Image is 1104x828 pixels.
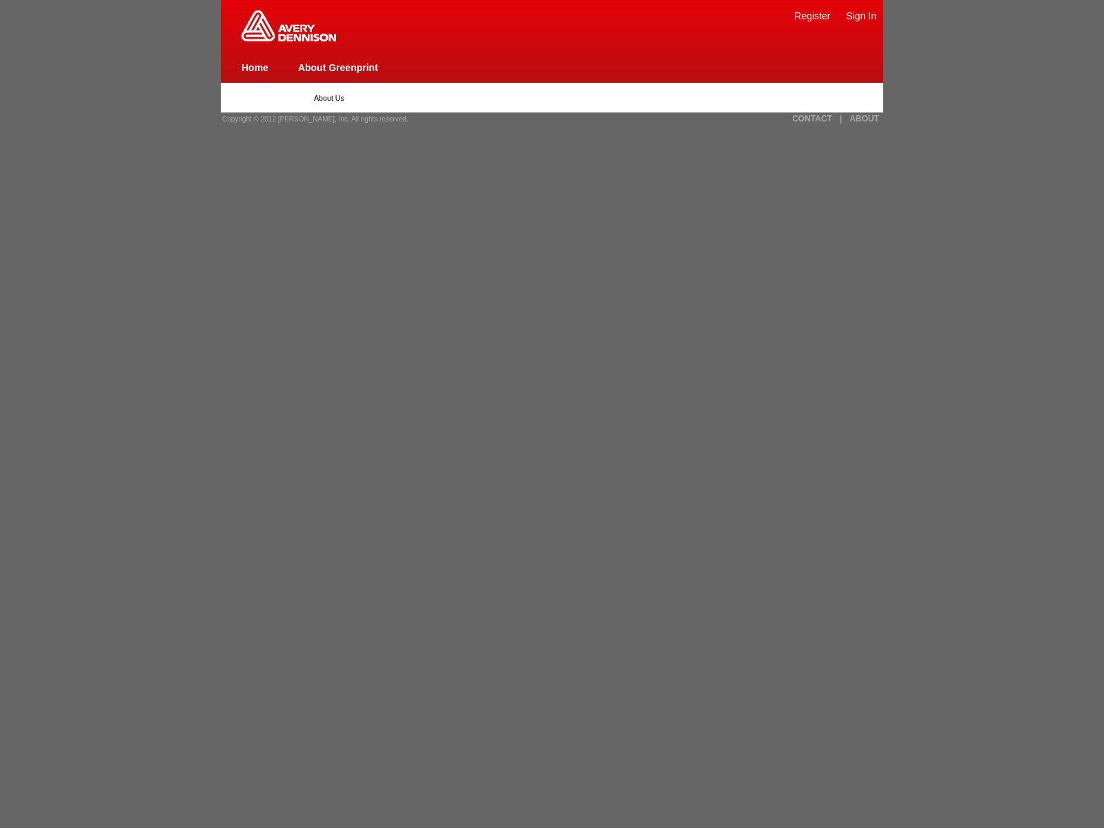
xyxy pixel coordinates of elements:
a: Greenprint [241,34,336,43]
img: Home [241,10,336,41]
a: Register [794,10,830,21]
a: Sign In [846,10,876,21]
p: About Us [314,94,790,102]
span: Copyright © 2012 [PERSON_NAME], Inc. All rights reserved. [222,115,408,123]
a: | [840,114,842,124]
a: CONTACT [792,114,832,124]
a: ABOUT [849,114,879,124]
a: About Greenprint [298,62,378,73]
a: Home [241,62,268,73]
